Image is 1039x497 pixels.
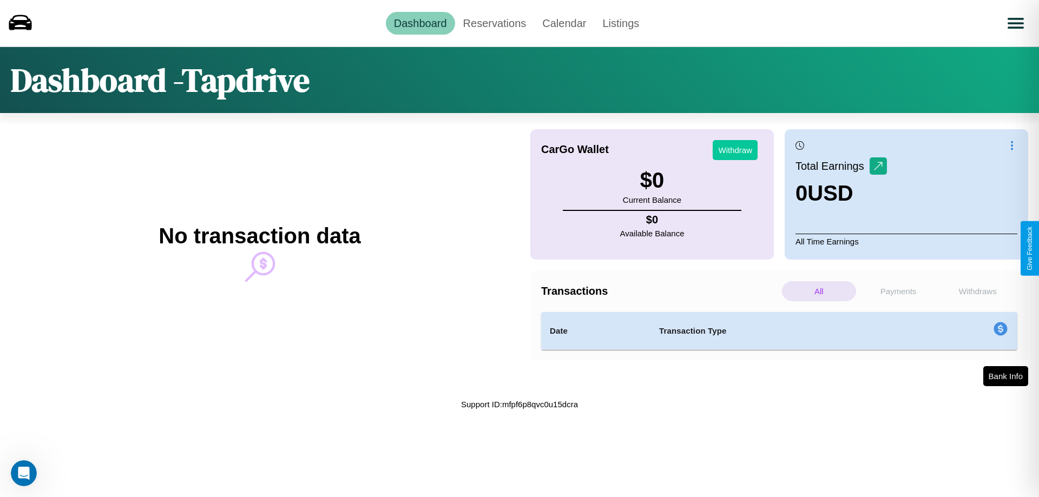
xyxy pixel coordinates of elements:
table: simple table [541,312,1017,350]
h4: $ 0 [620,214,685,226]
p: Support ID: mfpf6p8qvc0u15dcra [461,397,578,412]
h4: CarGo Wallet [541,143,609,156]
p: Withdraws [941,281,1015,301]
h4: Transactions [541,285,779,297]
p: Payments [862,281,936,301]
p: Total Earnings [795,156,870,176]
p: All Time Earnings [795,234,1017,249]
button: Withdraw [713,140,758,160]
h3: $ 0 [623,168,681,193]
p: Current Balance [623,193,681,207]
div: Give Feedback [1026,227,1034,270]
h4: Date [550,324,642,337]
a: Reservations [455,12,535,35]
p: Available Balance [620,226,685,241]
button: Open menu [1001,8,1031,38]
a: Listings [594,12,647,35]
h1: Dashboard - Tapdrive [11,58,310,102]
h3: 0 USD [795,181,887,206]
iframe: Intercom live chat [11,460,37,486]
a: Dashboard [386,12,455,35]
button: Bank Info [983,366,1028,386]
h4: Transaction Type [659,324,905,337]
a: Calendar [534,12,594,35]
h2: No transaction data [159,224,360,248]
p: All [782,281,856,301]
